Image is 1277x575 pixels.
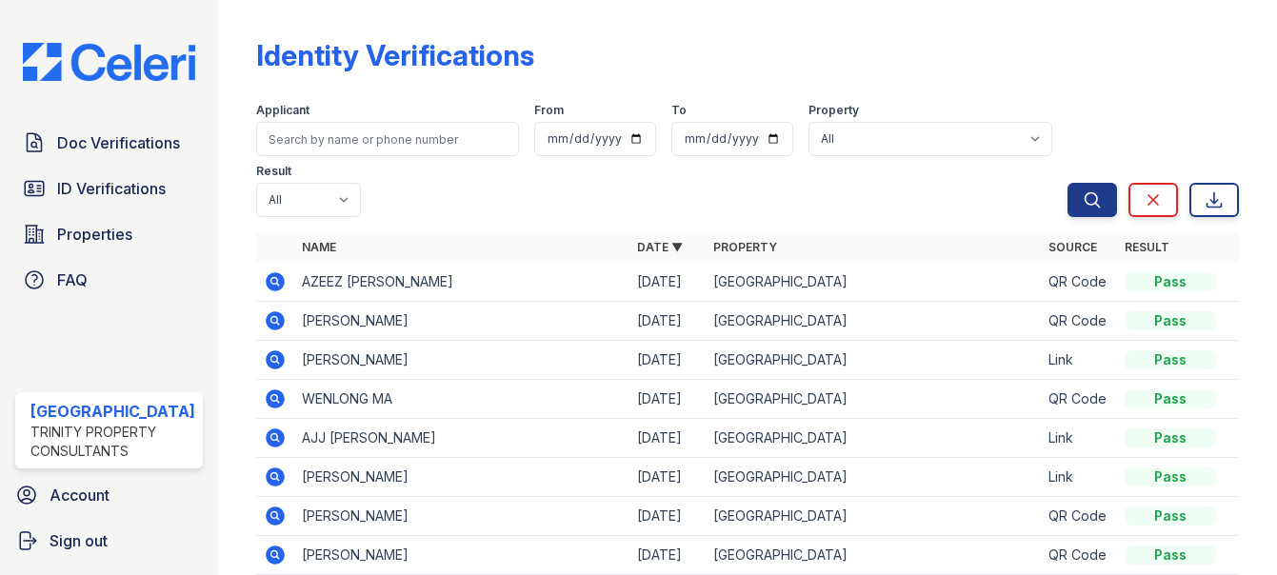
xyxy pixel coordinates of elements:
td: [DATE] [629,302,706,341]
div: Pass [1125,467,1216,486]
a: FAQ [15,261,203,299]
td: [DATE] [629,380,706,419]
td: QR Code [1041,302,1117,341]
td: [PERSON_NAME] [294,458,629,497]
div: Pass [1125,428,1216,447]
a: Doc Verifications [15,124,203,162]
div: Pass [1125,389,1216,408]
a: Name [302,240,336,254]
td: [PERSON_NAME] [294,302,629,341]
span: Doc Verifications [57,131,180,154]
div: Trinity Property Consultants [30,423,195,461]
div: Pass [1125,311,1216,330]
td: QR Code [1041,536,1117,575]
label: Result [256,164,291,179]
td: [GEOGRAPHIC_DATA] [706,302,1041,341]
td: [PERSON_NAME] [294,497,629,536]
label: Applicant [256,103,309,118]
td: [GEOGRAPHIC_DATA] [706,380,1041,419]
td: QR Code [1041,380,1117,419]
label: Property [808,103,859,118]
span: Account [50,484,110,506]
div: Pass [1125,272,1216,291]
td: [GEOGRAPHIC_DATA] [706,458,1041,497]
div: Pass [1125,545,1216,565]
td: Link [1041,341,1117,380]
div: [GEOGRAPHIC_DATA] [30,400,195,423]
label: From [534,103,564,118]
span: Sign out [50,529,108,552]
a: Properties [15,215,203,253]
span: FAQ [57,268,88,291]
a: Account [8,476,210,514]
td: QR Code [1041,263,1117,302]
span: Properties [57,223,132,246]
td: [GEOGRAPHIC_DATA] [706,536,1041,575]
label: To [671,103,687,118]
td: [DATE] [629,458,706,497]
a: Date ▼ [637,240,683,254]
td: [DATE] [629,497,706,536]
td: [GEOGRAPHIC_DATA] [706,419,1041,458]
td: Link [1041,419,1117,458]
a: Sign out [8,522,210,560]
td: [GEOGRAPHIC_DATA] [706,263,1041,302]
td: [GEOGRAPHIC_DATA] [706,341,1041,380]
td: [GEOGRAPHIC_DATA] [706,497,1041,536]
td: [PERSON_NAME] [294,536,629,575]
a: Result [1125,240,1169,254]
span: ID Verifications [57,177,166,200]
a: Property [713,240,777,254]
a: Source [1048,240,1097,254]
div: Identity Verifications [256,38,534,72]
td: AJJ [PERSON_NAME] [294,419,629,458]
div: Pass [1125,506,1216,525]
td: [DATE] [629,419,706,458]
img: CE_Logo_Blue-a8612792a0a2168367f1c8372b55b34899dd931a85d93a1a3d3e32e68fde9ad4.png [8,43,210,82]
td: QR Code [1041,497,1117,536]
td: [DATE] [629,341,706,380]
input: Search by name or phone number [256,122,519,156]
td: [DATE] [629,536,706,575]
td: WENLONG MA [294,380,629,419]
td: [DATE] [629,263,706,302]
a: ID Verifications [15,169,203,208]
td: AZEEZ [PERSON_NAME] [294,263,629,302]
td: Link [1041,458,1117,497]
td: [PERSON_NAME] [294,341,629,380]
div: Pass [1125,350,1216,369]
